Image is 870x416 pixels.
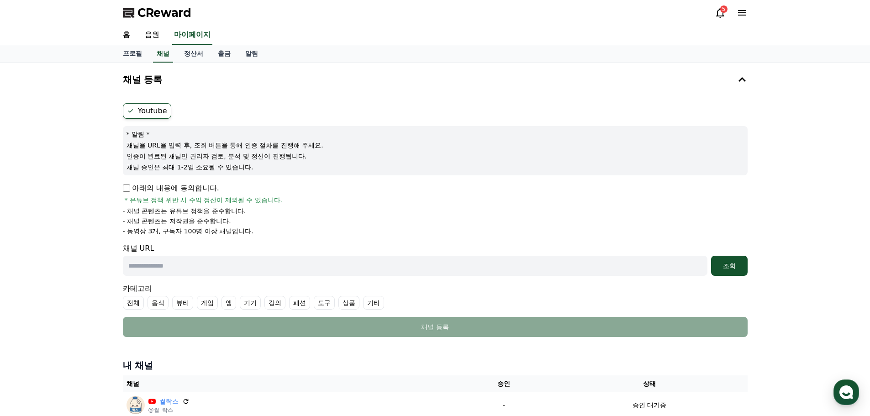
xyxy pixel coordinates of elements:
p: 인증이 완료된 채널만 관리자 검토, 분석 및 정산이 진행됩니다. [127,152,744,161]
img: 썰락스 [127,396,145,414]
label: 뷰티 [172,296,193,310]
label: 기기 [240,296,261,310]
span: CReward [137,5,191,20]
a: 5 [715,7,726,18]
div: 5 [720,5,728,13]
span: * 유튜브 정책 위반 시 수익 정산이 제외될 수 있습니다. [125,195,283,205]
p: - [460,400,548,410]
a: 알림 [238,45,265,63]
div: 채널 등록 [141,322,729,332]
p: - 동영상 3개, 구독자 100명 이상 채널입니다. [123,226,253,236]
a: 설정 [118,290,175,312]
a: 음원 [137,26,167,45]
h4: 채널 등록 [123,74,163,84]
a: 홈 [116,26,137,45]
a: 썰락스 [159,397,179,406]
label: 패션 [289,296,310,310]
button: 채널 등록 [123,317,748,337]
label: 음식 [148,296,169,310]
label: Youtube [123,103,171,119]
span: 홈 [29,303,34,311]
a: 채널 [153,45,173,63]
span: 대화 [84,304,95,311]
button: 채널 등록 [119,67,751,92]
label: 전체 [123,296,144,310]
h4: 내 채널 [123,359,748,372]
div: 조회 [715,261,744,270]
p: - 채널 콘텐츠는 저작권을 준수합니다. [123,216,231,226]
span: 설정 [141,303,152,311]
label: 상품 [338,296,359,310]
a: 프로필 [116,45,149,63]
label: 강의 [264,296,285,310]
button: 조회 [711,256,748,276]
label: 도구 [314,296,335,310]
label: 기타 [363,296,384,310]
p: 아래의 내용에 동의합니다. [123,183,219,194]
a: 마이페이지 [172,26,212,45]
th: 승인 [456,375,552,392]
p: 승인 대기중 [633,400,666,410]
a: 대화 [60,290,118,312]
div: 카테고리 [123,283,748,310]
a: 홈 [3,290,60,312]
th: 상태 [552,375,748,392]
p: 채널 승인은 최대 1-2일 소요될 수 있습니다. [127,163,744,172]
p: - 채널 콘텐츠는 유튜브 정책을 준수합니다. [123,206,246,216]
a: 출금 [211,45,238,63]
p: @썰_락스 [148,406,190,414]
th: 채널 [123,375,456,392]
div: 채널 URL [123,243,748,276]
label: 앱 [221,296,236,310]
a: CReward [123,5,191,20]
label: 게임 [197,296,218,310]
p: 채널을 URL을 입력 후, 조회 버튼을 통해 인증 절차를 진행해 주세요. [127,141,744,150]
a: 정산서 [177,45,211,63]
